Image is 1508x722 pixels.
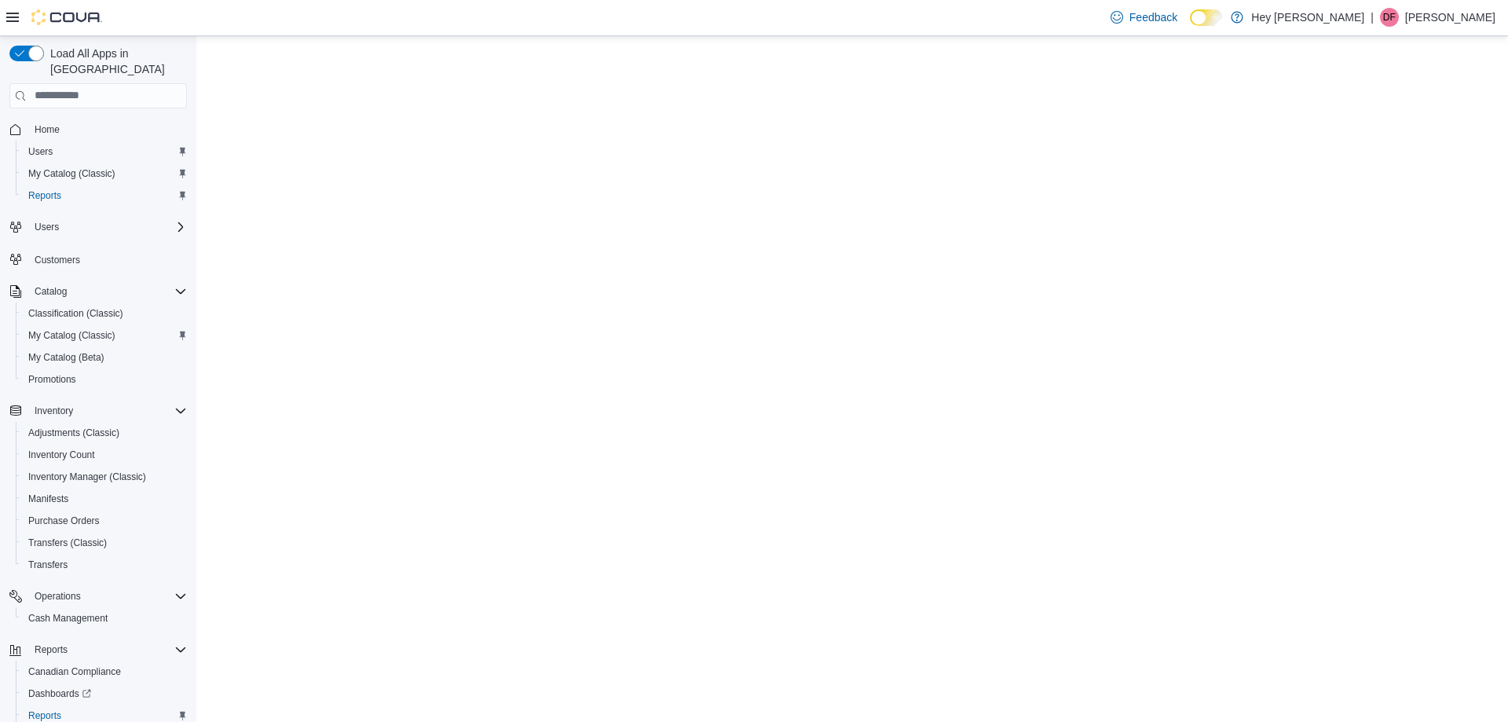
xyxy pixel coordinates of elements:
[22,555,74,574] a: Transfers
[1104,2,1184,33] a: Feedback
[28,665,121,678] span: Canadian Compliance
[16,302,193,324] button: Classification (Classic)
[35,643,68,656] span: Reports
[22,609,114,628] a: Cash Management
[22,467,187,486] span: Inventory Manager (Classic)
[16,554,193,576] button: Transfers
[28,640,187,659] span: Reports
[1371,8,1374,27] p: |
[22,304,130,323] a: Classification (Classic)
[22,164,122,183] a: My Catalog (Classic)
[16,661,193,683] button: Canadian Compliance
[3,118,193,141] button: Home
[28,559,68,571] span: Transfers
[35,285,67,298] span: Catalog
[22,662,127,681] a: Canadian Compliance
[22,370,187,389] span: Promotions
[28,709,61,722] span: Reports
[22,533,187,552] span: Transfers (Classic)
[28,515,100,527] span: Purchase Orders
[35,590,81,603] span: Operations
[22,423,187,442] span: Adjustments (Classic)
[35,405,73,417] span: Inventory
[28,282,73,301] button: Catalog
[28,471,146,483] span: Inventory Manager (Classic)
[28,167,115,180] span: My Catalog (Classic)
[16,532,193,554] button: Transfers (Classic)
[3,216,193,238] button: Users
[16,368,193,390] button: Promotions
[1380,8,1399,27] div: Dawna Fuller
[28,218,65,236] button: Users
[16,607,193,629] button: Cash Management
[28,307,123,320] span: Classification (Classic)
[22,684,97,703] a: Dashboards
[16,510,193,532] button: Purchase Orders
[28,351,104,364] span: My Catalog (Beta)
[16,346,193,368] button: My Catalog (Beta)
[22,489,187,508] span: Manifests
[3,639,193,661] button: Reports
[22,186,68,205] a: Reports
[28,145,53,158] span: Users
[28,189,61,202] span: Reports
[28,587,87,606] button: Operations
[1129,9,1177,25] span: Feedback
[28,493,68,505] span: Manifests
[28,373,76,386] span: Promotions
[22,348,187,367] span: My Catalog (Beta)
[22,511,187,530] span: Purchase Orders
[28,218,187,236] span: Users
[22,304,187,323] span: Classification (Classic)
[28,640,74,659] button: Reports
[22,164,187,183] span: My Catalog (Classic)
[28,251,86,269] a: Customers
[22,533,113,552] a: Transfers (Classic)
[28,249,187,269] span: Customers
[31,9,102,25] img: Cova
[22,326,187,345] span: My Catalog (Classic)
[1190,9,1223,26] input: Dark Mode
[16,488,193,510] button: Manifests
[16,444,193,466] button: Inventory Count
[22,445,187,464] span: Inventory Count
[16,163,193,185] button: My Catalog (Classic)
[28,401,187,420] span: Inventory
[22,423,126,442] a: Adjustments (Classic)
[22,467,152,486] a: Inventory Manager (Classic)
[28,282,187,301] span: Catalog
[22,142,59,161] a: Users
[22,326,122,345] a: My Catalog (Classic)
[28,427,119,439] span: Adjustments (Classic)
[1251,8,1364,27] p: Hey [PERSON_NAME]
[16,683,193,705] a: Dashboards
[1190,26,1191,27] span: Dark Mode
[1383,8,1396,27] span: DF
[22,186,187,205] span: Reports
[35,123,60,136] span: Home
[28,687,91,700] span: Dashboards
[28,587,187,606] span: Operations
[22,445,101,464] a: Inventory Count
[16,324,193,346] button: My Catalog (Classic)
[16,466,193,488] button: Inventory Manager (Classic)
[22,684,187,703] span: Dashboards
[28,449,95,461] span: Inventory Count
[22,489,75,508] a: Manifests
[16,422,193,444] button: Adjustments (Classic)
[16,185,193,207] button: Reports
[22,609,187,628] span: Cash Management
[22,555,187,574] span: Transfers
[22,348,111,367] a: My Catalog (Beta)
[3,585,193,607] button: Operations
[28,401,79,420] button: Inventory
[44,46,187,77] span: Load All Apps in [GEOGRAPHIC_DATA]
[16,141,193,163] button: Users
[1405,8,1495,27] p: [PERSON_NAME]
[3,247,193,270] button: Customers
[22,511,106,530] a: Purchase Orders
[3,400,193,422] button: Inventory
[28,537,107,549] span: Transfers (Classic)
[3,280,193,302] button: Catalog
[35,221,59,233] span: Users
